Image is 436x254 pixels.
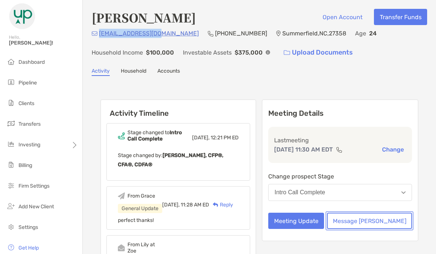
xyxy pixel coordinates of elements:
p: Summerfield , NC , 27358 [282,29,346,38]
p: [PHONE_NUMBER] [215,29,267,38]
div: From Grace [127,193,155,199]
p: $375,000 [235,48,263,57]
b: [PERSON_NAME], CFP®, CFA®, CDFA® [118,152,224,168]
img: Reply icon [213,202,218,207]
a: Household [121,68,146,76]
img: communication type [336,147,343,153]
img: Event icon [118,192,125,199]
img: Info Icon [266,50,270,55]
a: Upload Documents [279,45,358,60]
img: settings icon [7,222,16,231]
p: [DATE] 11:30 AM EDT [274,145,333,154]
button: Intro Call Complete [268,184,412,201]
button: Meeting Update [268,213,324,229]
img: Zoe Logo [9,3,35,29]
img: Event icon [118,244,125,251]
span: Firm Settings [18,183,50,189]
p: Last meeting [274,136,406,145]
p: Meeting Details [268,109,412,118]
span: Dashboard [18,59,45,65]
span: Transfers [18,121,41,127]
img: button icon [284,50,290,55]
div: Stage changed to [127,129,192,142]
img: Open dropdown arrow [401,191,406,194]
p: Household Income [92,48,143,57]
a: Activity [92,68,110,76]
span: [DATE], [192,135,210,141]
p: Stage changed by: [118,151,239,169]
span: Clients [18,100,34,107]
span: Investing [18,142,40,148]
p: [EMAIL_ADDRESS][DOMAIN_NAME] [99,29,199,38]
p: Age [355,29,366,38]
span: Add New Client [18,203,54,210]
span: [DATE], [162,202,180,208]
img: firm-settings icon [7,181,16,190]
button: Open Account [317,9,368,25]
span: Billing [18,162,32,168]
span: Settings [18,224,38,230]
img: investing icon [7,140,16,149]
span: Pipeline [18,80,37,86]
a: Accounts [157,68,180,76]
p: Change prospect Stage [268,172,412,181]
button: Transfer Funds [374,9,427,25]
button: Change [380,146,406,153]
b: Intro Call Complete [127,129,182,142]
img: Email Icon [92,31,98,36]
h6: Activity Timeline [101,100,256,118]
img: Phone Icon [208,31,214,36]
p: Investable Assets [183,48,232,57]
img: clients icon [7,98,16,107]
img: Location Icon [276,31,281,36]
h4: [PERSON_NAME] [92,9,196,26]
span: 11:28 AM ED [181,202,209,208]
span: 12:21 PM ED [211,135,239,141]
div: Reply [209,201,233,209]
img: pipeline icon [7,78,16,87]
img: dashboard icon [7,57,16,66]
div: From Lily at Zoe [127,241,163,254]
img: get-help icon [7,243,16,252]
img: add_new_client icon [7,202,16,210]
span: perfect thanks! [118,217,154,223]
button: Message [PERSON_NAME] [327,213,412,229]
p: 24 [369,29,377,38]
span: Get Help [18,245,39,251]
img: billing icon [7,160,16,169]
div: Intro Call Complete [275,189,325,196]
p: $100,000 [146,48,174,57]
div: General Update [118,204,162,213]
span: [PERSON_NAME]! [9,40,78,46]
img: Event icon [118,132,125,139]
img: transfers icon [7,119,16,128]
